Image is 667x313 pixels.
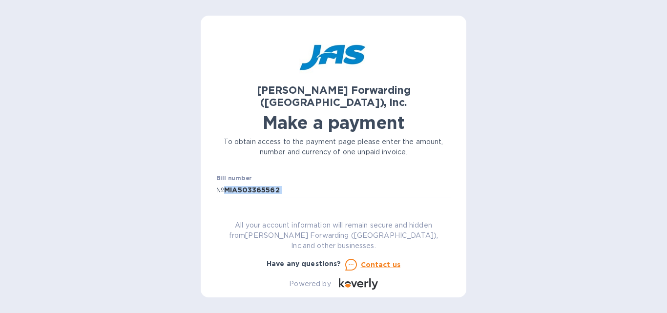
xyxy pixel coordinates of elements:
[216,220,451,251] p: All your account information will remain secure and hidden from [PERSON_NAME] Forwarding ([GEOGRA...
[361,261,401,269] u: Contact us
[267,260,341,268] b: Have any questions?
[224,183,451,197] input: Enter bill number
[216,137,451,157] p: To obtain access to the payment page please enter the amount, number and currency of one unpaid i...
[216,176,251,182] label: Bill number
[289,279,331,289] p: Powered by
[216,185,224,195] p: №
[216,112,451,133] h1: Make a payment
[257,84,411,108] b: [PERSON_NAME] Forwarding ([GEOGRAPHIC_DATA]), Inc.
